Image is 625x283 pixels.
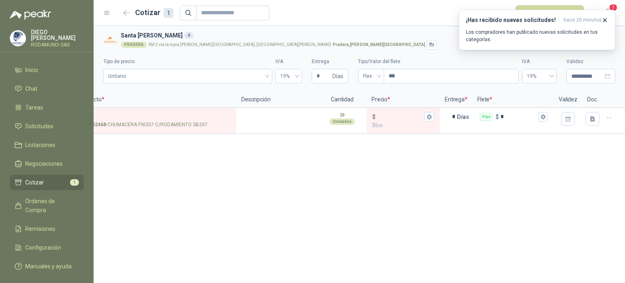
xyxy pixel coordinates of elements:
[440,92,472,108] p: Entrega
[609,4,618,11] span: 1
[164,8,173,18] div: 1
[275,58,302,66] label: IVA
[10,193,84,218] a: Órdenes de Compra
[25,84,37,93] span: Chat
[25,159,63,168] span: Negociaciones
[496,112,499,121] p: $
[480,113,492,121] div: Flex
[10,62,84,78] a: Inicio
[554,92,582,108] p: Validez
[25,243,61,252] span: Configuración
[25,122,53,131] span: Solicitudes
[516,5,584,21] button: Publicar cotizaciones
[10,31,26,46] img: Company Logo
[378,123,383,128] span: ,00
[500,114,537,120] input: Flex $
[184,32,193,39] div: 4
[375,123,383,128] span: 0
[74,92,236,108] p: Producto
[564,17,602,24] span: hace 20 minutos
[31,29,84,41] p: DIEGO [PERSON_NAME]
[457,109,472,125] p: Días
[103,33,118,48] img: Company Logo
[367,92,440,108] p: Precio
[358,58,519,66] label: Tipo/Valor del flete
[372,112,376,121] p: $
[472,92,554,108] p: Flete
[330,118,355,125] div: Unidades
[25,103,43,112] span: Tareas
[363,70,379,82] span: Flex
[25,224,55,233] span: Remisiones
[10,240,84,255] a: Configuración
[340,112,345,118] p: 20
[318,92,367,108] p: Cantidad
[25,66,38,75] span: Inicio
[236,92,318,108] p: Descripción
[582,92,603,108] p: Doc
[121,31,612,40] h3: Santa [PERSON_NAME]
[466,17,560,24] h3: ¡Has recibido nuevas solicitudes!
[10,259,84,274] a: Manuales y ayuda
[10,10,51,20] img: Logo peakr
[332,69,343,83] span: Días
[377,114,423,120] input: $$0,00
[424,112,434,122] button: $$0,00
[522,58,557,66] label: IVA
[10,156,84,171] a: Negociaciones
[466,29,608,43] p: Los compradores han publicado nuevas solicitudes en tus categorías.
[10,100,84,115] a: Tareas
[25,197,76,215] span: Órdenes de Compra
[333,42,425,47] strong: Pradera , [PERSON_NAME][GEOGRAPHIC_DATA]
[10,175,84,190] a: Cotizar1
[601,6,615,20] button: 1
[25,262,72,271] span: Manuales y ayuda
[149,43,425,47] p: KM 2 vía la tupia [PERSON_NAME][GEOGRAPHIC_DATA], [GEOGRAPHIC_DATA][PERSON_NAME] -
[10,137,84,153] a: Licitaciones
[538,112,548,122] button: Flex $
[459,10,615,50] button: ¡Has recibido nuevas solicitudes!hace 20 minutos Los compradores han publicado nuevas solicitudes...
[10,221,84,237] a: Remisiones
[25,178,44,187] span: Cotizar
[372,122,434,129] p: $
[10,118,84,134] a: Solicitudes
[25,140,55,149] span: Licitaciones
[527,70,552,82] span: 19%
[108,70,267,82] span: Unitario
[312,58,348,66] label: Entrega
[70,179,79,186] span: 1
[31,42,84,47] p: RODAMUNDI SAS
[103,58,272,66] label: Tipo de precio
[135,7,173,18] h2: Cotizar
[121,42,147,48] div: PRADERA
[280,70,297,82] span: 19%
[79,114,231,120] input: SOL052468-CHUMACERA FW207 C/RODAMIENTO SB207
[10,81,84,97] a: Chat
[79,121,208,129] p: - CHUMACERA FW207 C/RODAMIENTO SB207
[566,58,615,66] label: Validez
